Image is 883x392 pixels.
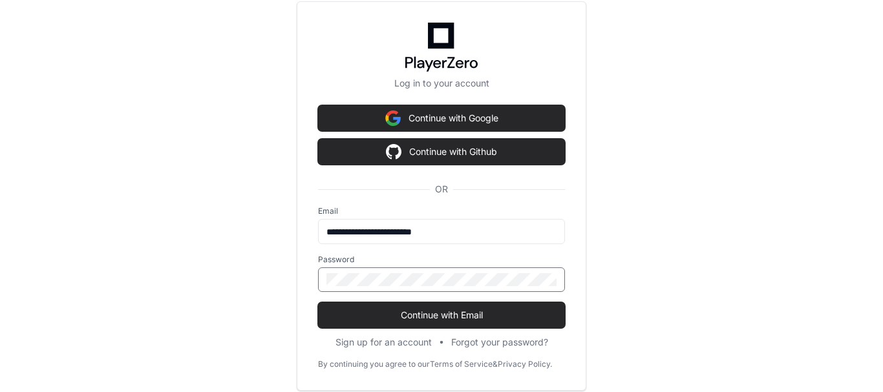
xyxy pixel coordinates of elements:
[318,302,565,328] button: Continue with Email
[498,359,552,369] a: Privacy Policy.
[318,206,565,216] label: Email
[318,309,565,322] span: Continue with Email
[451,336,548,349] button: Forgot your password?
[430,359,493,369] a: Terms of Service
[493,359,498,369] div: &
[318,77,565,90] p: Log in to your account
[335,336,432,349] button: Sign up for an account
[386,139,401,165] img: Sign in with google
[318,139,565,165] button: Continue with Github
[385,105,401,131] img: Sign in with google
[430,183,453,196] span: OR
[318,359,430,369] div: By continuing you agree to our
[318,105,565,131] button: Continue with Google
[318,254,565,265] label: Password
